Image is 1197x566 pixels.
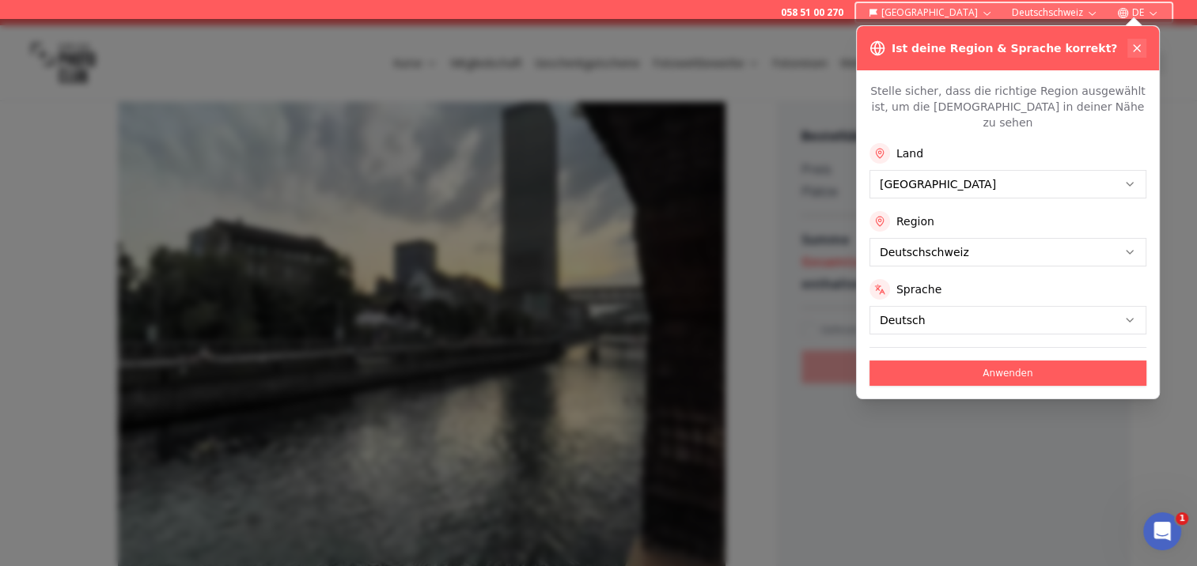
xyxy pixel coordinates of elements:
[896,145,923,161] label: Land
[869,83,1146,130] p: Stelle sicher, dass die richtige Region ausgewählt ist, um die [DEMOGRAPHIC_DATA] in deiner Nähe ...
[869,360,1146,386] button: Anwenden
[896,281,941,297] label: Sprache
[1006,3,1104,22] button: Deutschschweiz
[1176,512,1188,525] span: 1
[896,213,934,229] label: Region
[1143,512,1181,550] iframe: Intercom live chat
[781,6,843,19] a: 058 51 00 270
[862,3,999,22] button: [GEOGRAPHIC_DATA]
[892,40,1117,56] h3: Ist deine Region & Sprache korrekt?
[1111,3,1165,22] button: DE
